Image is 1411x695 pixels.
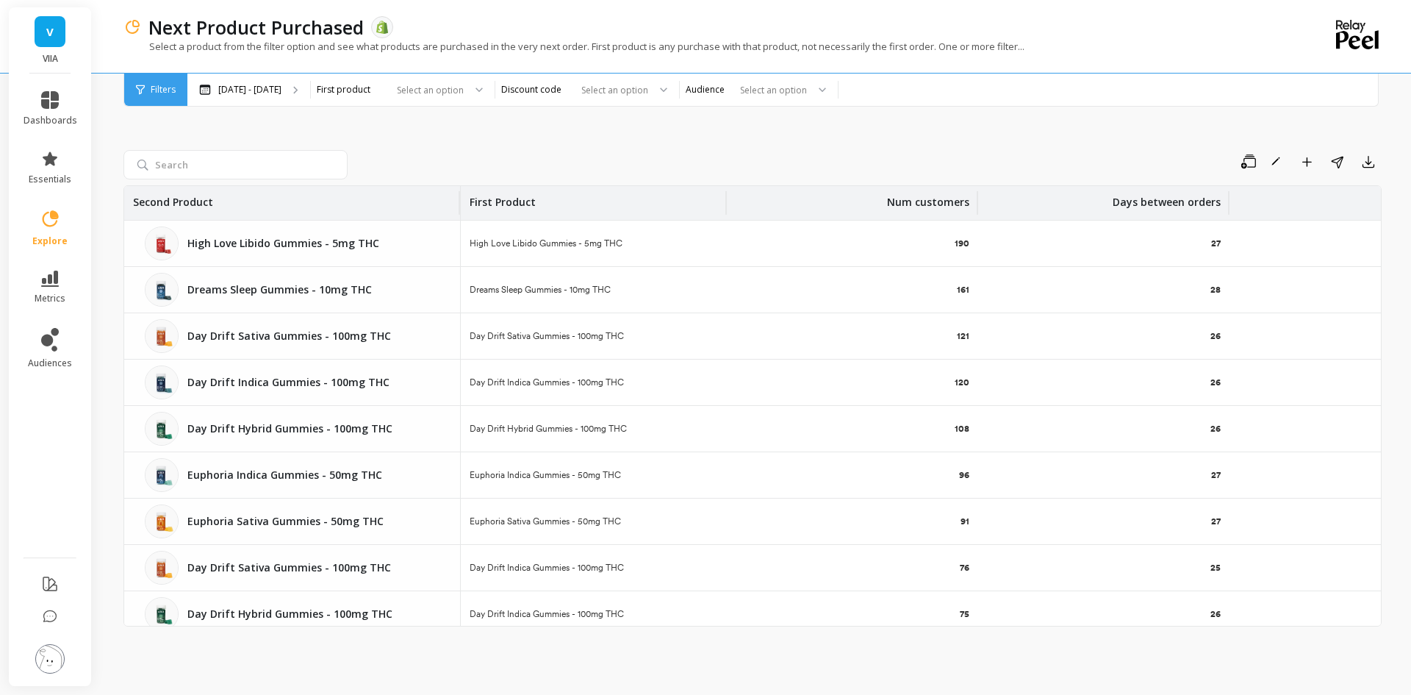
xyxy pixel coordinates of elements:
p: Day Drift Sativa Gummies - 100mg THC [470,330,624,342]
span: V [46,24,54,40]
p: 27 [1211,516,1221,527]
img: day-drift-hybrid-gummies-100mg-thc-733545.png [145,597,179,631]
p: 26 [1210,377,1221,388]
p: Day Drift Indica Gummies - 100mg THC [470,608,624,620]
p: 27 [1211,238,1221,249]
p: VIIA [24,53,77,65]
span: audiences [28,357,72,369]
p: 26 [1210,423,1221,435]
p: Dreams Sleep Gummies - 10mg THC [187,282,442,297]
p: 26 [1210,608,1221,620]
span: dashboards [24,115,77,126]
span: explore [32,235,68,247]
p: 96 [959,469,969,481]
p: 91 [961,516,969,527]
p: Next Product Purchased [148,15,364,40]
p: Day Drift Hybrid Gummies - 100mg THC [470,423,627,435]
p: 190 [955,238,969,249]
p: First Product [470,186,536,210]
p: 120 [955,377,969,388]
img: api.shopify.svg [376,21,389,34]
p: High Love Libido Gummies - 5mg THC [187,236,442,251]
span: metrics [35,293,65,304]
p: 28 [1210,284,1221,296]
p: Second Product [133,186,213,210]
p: Day Drift Hybrid Gummies - 100mg THC [187,607,442,621]
span: Filters [151,84,176,96]
img: profile picture [35,644,65,674]
img: euphoria-sativa-gummies-50mg-thc-468368.png [145,505,179,538]
p: 27 [1211,469,1221,481]
p: Day Drift Hybrid Gummies - 100mg THC [187,421,442,436]
p: Euphoria Sativa Gummies - 50mg THC [187,514,442,529]
input: Search [123,150,348,179]
p: Day Drift Sativa Gummies - 100mg THC [187,329,442,343]
p: Days between orders [1113,186,1221,210]
p: Day Drift Indica Gummies - 100mg THC [187,375,442,390]
p: 161 [957,284,969,296]
p: Num customers [887,186,969,210]
img: high-love-libido-gummies-5mg-thc-381255.png [145,227,179,260]
p: 76 [960,562,969,574]
p: Euphoria Indica Gummies - 50mg THC [187,468,442,482]
p: 25 [1210,562,1221,574]
p: Day Drift Indica Gummies - 100mg THC [470,562,624,574]
img: day-drift-sativa-gummies-100mg-thc-462162.png [145,551,179,585]
img: day-drift-hybrid-gummies-100mg-thc-733545.png [145,412,179,446]
p: Day Drift Sativa Gummies - 100mg THC [187,560,442,575]
p: Dreams Sleep Gummies - 10mg THC [470,284,611,296]
img: dreams-sleep-gummies-10mg-thc-868099.png [145,273,179,307]
span: essentials [29,174,71,185]
p: High Love Libido Gummies - 5mg THC [470,238,622,249]
p: Day Drift Indica Gummies - 100mg THC [470,377,624,388]
p: Euphoria Indica Gummies - 50mg THC [470,469,621,481]
p: 121 [957,330,969,342]
p: Euphoria Sativa Gummies - 50mg THC [470,516,621,527]
p: 26 [1210,330,1221,342]
img: euphoria-indica-gummies-50mg-thc-880738.png [145,458,179,492]
img: day-drift-indica-gummies-100mg-thc-260281.png [145,366,179,399]
p: [DATE] - [DATE] [218,84,281,96]
p: 75 [960,608,969,620]
img: day-drift-sativa-gummies-100mg-thc-462162.png [145,319,179,353]
p: Select a product from the filter option and see what products are purchased in the very next orde... [123,40,1024,53]
p: 108 [955,423,969,435]
img: header icon [123,18,141,36]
